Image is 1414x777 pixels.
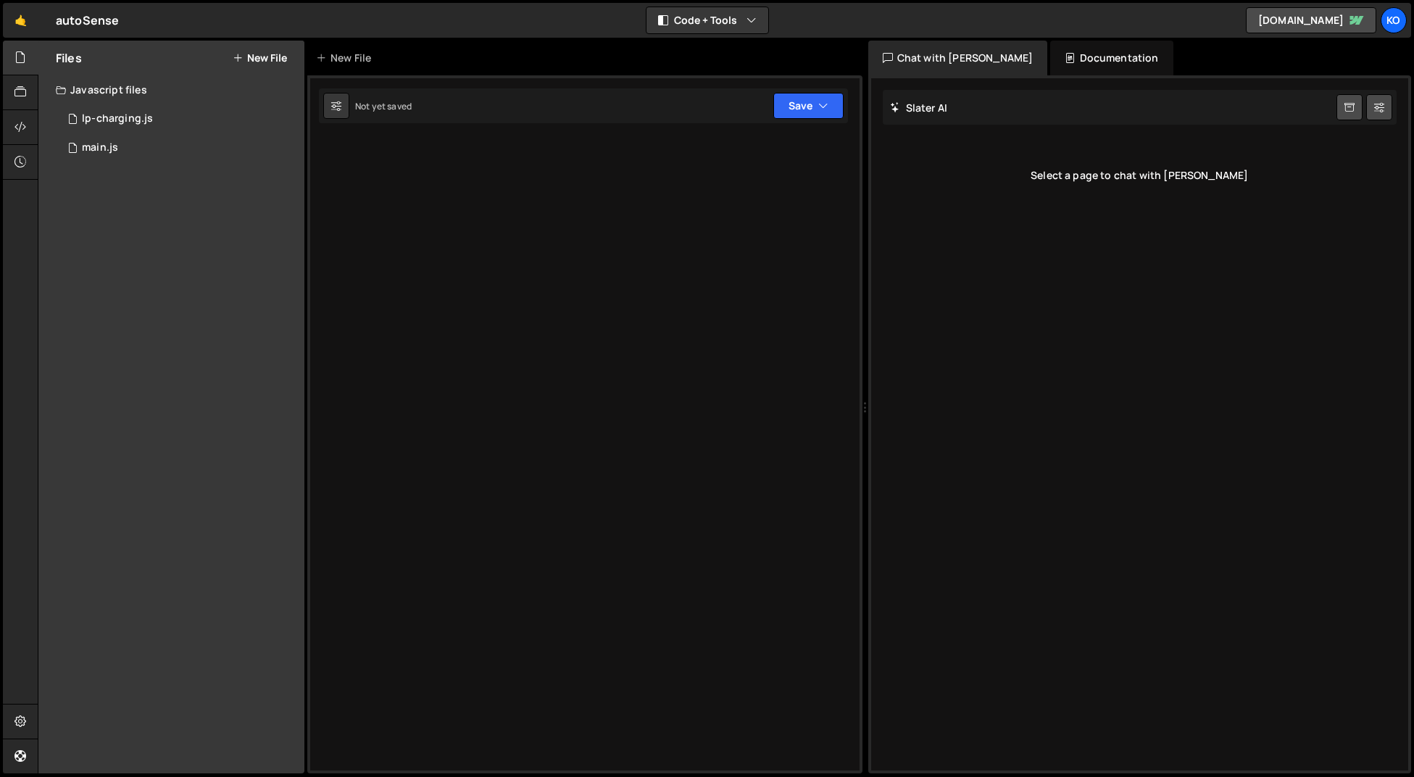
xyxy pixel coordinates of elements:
div: Select a page to chat with [PERSON_NAME] [883,146,1397,204]
button: Code + Tools [646,7,768,33]
button: Save [773,93,844,119]
div: main.js [82,141,118,154]
div: Not yet saved [355,100,412,112]
div: Chat with [PERSON_NAME] [868,41,1048,75]
button: New File [233,52,287,64]
div: 16698/45623.js [56,104,304,133]
h2: Slater AI [890,101,948,115]
h2: Files [56,50,82,66]
a: 🤙 [3,3,38,38]
a: [DOMAIN_NAME] [1246,7,1376,33]
div: autoSense [56,12,119,29]
div: Javascript files [38,75,304,104]
div: lp-charging.js [82,112,153,125]
div: New File [316,51,377,65]
a: KO [1381,7,1407,33]
div: Documentation [1050,41,1173,75]
div: 16698/45622.js [56,133,304,162]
